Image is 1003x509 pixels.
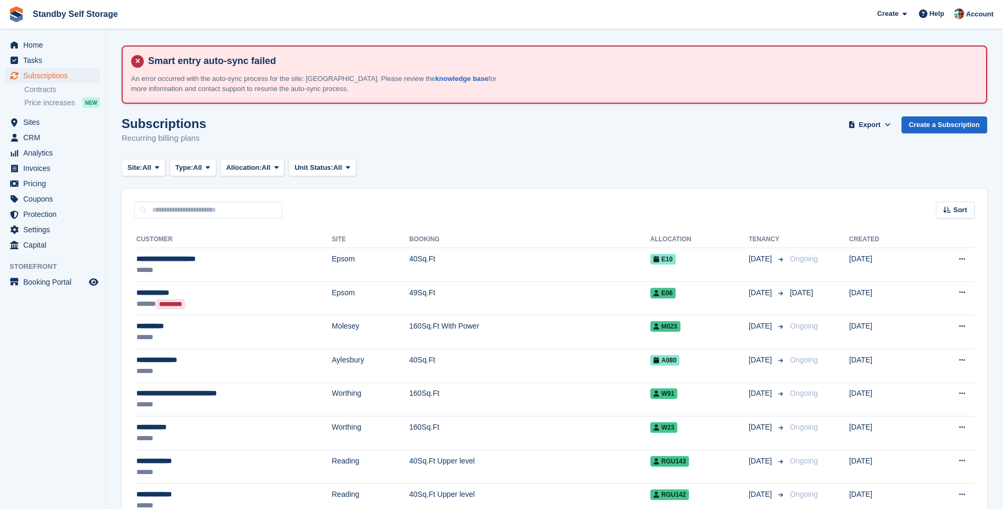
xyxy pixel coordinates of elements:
[790,389,818,397] span: Ongoing
[24,98,75,108] span: Price increases
[23,238,87,252] span: Capital
[749,287,774,298] span: [DATE]
[23,192,87,206] span: Coupons
[409,349,650,383] td: 40Sq.Ft
[650,456,689,467] span: RGU143
[134,231,332,248] th: Customer
[954,8,964,19] img: Michael Walker
[409,248,650,282] td: 40Sq.Ft
[29,5,122,23] a: Standby Self Storage
[23,161,87,176] span: Invoices
[409,281,650,315] td: 49Sq.Ft
[749,489,774,500] span: [DATE]
[332,383,409,416] td: Worthing
[849,315,922,349] td: [DATE]
[193,162,202,173] span: All
[409,231,650,248] th: Booking
[877,8,898,19] span: Create
[409,315,650,349] td: 160Sq.Ft With Power
[170,159,216,176] button: Type: All
[749,388,774,399] span: [DATE]
[332,416,409,450] td: Worthing
[332,349,409,383] td: Aylesbury
[5,38,100,52] a: menu
[295,162,333,173] span: Unit Status:
[749,253,774,265] span: [DATE]
[901,116,987,134] a: Create a Subscription
[790,490,818,498] span: Ongoing
[289,159,356,176] button: Unit Status: All
[849,231,922,248] th: Created
[849,383,922,416] td: [DATE]
[176,162,194,173] span: Type:
[5,275,100,289] a: menu
[650,231,749,248] th: Allocation
[144,55,978,67] h4: Smart entry auto-sync failed
[5,130,100,145] a: menu
[5,207,100,222] a: menu
[87,276,100,288] a: Preview store
[23,146,87,160] span: Analytics
[332,450,409,484] td: Reading
[650,388,678,399] span: W91
[409,450,650,484] td: 40Sq.Ft Upper level
[332,231,409,248] th: Site
[790,322,818,330] span: Ongoing
[122,159,165,176] button: Site: All
[849,349,922,383] td: [DATE]
[131,74,501,94] p: An error occurred with the auto-sync process for the site: [GEOGRAPHIC_DATA]. Please review the f...
[846,116,893,134] button: Export
[849,450,922,484] td: [DATE]
[790,423,818,431] span: Ongoing
[790,457,818,465] span: Ongoing
[749,321,774,332] span: [DATE]
[5,176,100,191] a: menu
[333,162,342,173] span: All
[226,162,262,173] span: Allocation:
[849,248,922,282] td: [DATE]
[953,205,967,215] span: Sort
[122,132,206,144] p: Recurring billing plans
[23,176,87,191] span: Pricing
[332,248,409,282] td: Epsom
[409,416,650,450] td: 160Sq.Ft
[23,115,87,130] span: Sites
[5,53,100,68] a: menu
[332,315,409,349] td: Molesey
[23,38,87,52] span: Home
[930,8,944,19] span: Help
[790,254,818,263] span: Ongoing
[409,383,650,416] td: 160Sq.Ft
[749,231,786,248] th: Tenancy
[966,9,993,20] span: Account
[220,159,285,176] button: Allocation: All
[650,489,689,500] span: RGU142
[122,116,206,131] h1: Subscriptions
[650,254,676,265] span: E10
[790,288,813,297] span: [DATE]
[8,6,24,22] img: stora-icon-8386f47178a22dfd0bd8f6a31ec36ba5ce8667c1dd55bd0f319d3a0aa187defe.svg
[332,281,409,315] td: Epsom
[5,192,100,206] a: menu
[650,288,676,298] span: E06
[24,85,100,95] a: Contracts
[24,97,100,108] a: Price increases NEW
[23,207,87,222] span: Protection
[5,222,100,237] a: menu
[23,130,87,145] span: CRM
[10,261,105,272] span: Storefront
[650,422,678,433] span: W23
[5,68,100,83] a: menu
[650,321,680,332] span: M023
[127,162,142,173] span: Site:
[435,75,488,83] a: knowledge base
[82,97,100,108] div: NEW
[23,53,87,68] span: Tasks
[23,275,87,289] span: Booking Portal
[849,416,922,450] td: [DATE]
[262,162,271,173] span: All
[650,355,680,366] span: A080
[5,161,100,176] a: menu
[23,222,87,237] span: Settings
[5,115,100,130] a: menu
